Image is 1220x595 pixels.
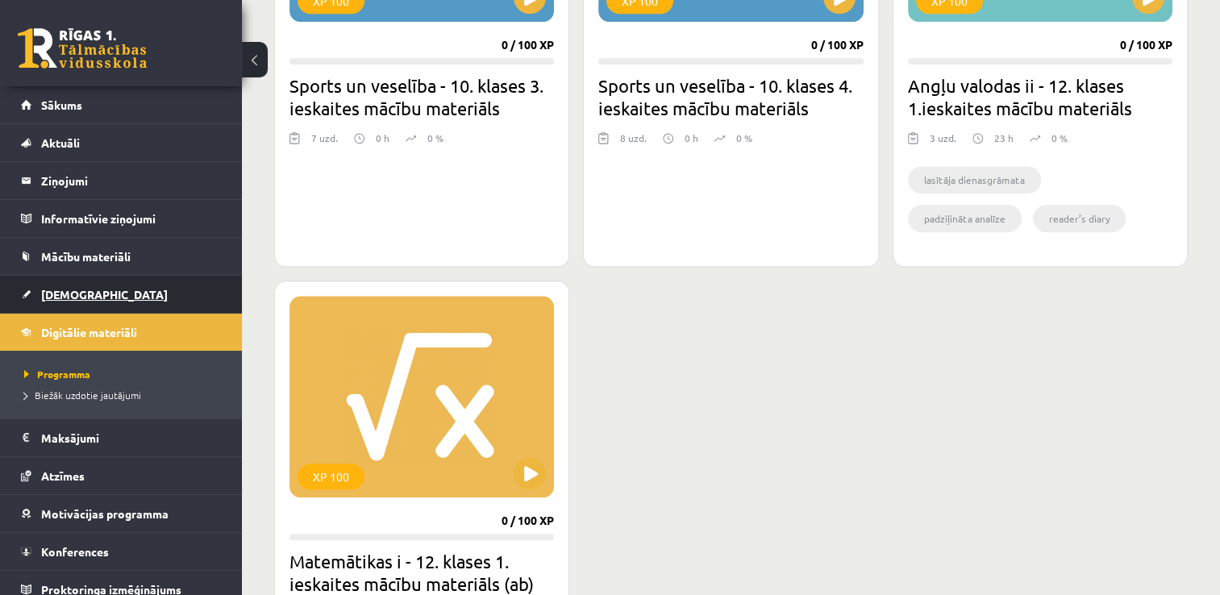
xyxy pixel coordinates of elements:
h2: Sports un veselība - 10. klases 4. ieskaites mācību materiāls [598,74,863,119]
a: Konferences [21,533,222,570]
legend: Maksājumi [41,419,222,456]
span: Biežāk uzdotie jautājumi [24,389,141,402]
li: lasītāja dienasgrāmata [908,166,1041,193]
span: Mācību materiāli [41,249,131,264]
a: Mācību materiāli [21,238,222,275]
legend: Ziņojumi [41,162,222,199]
a: [DEMOGRAPHIC_DATA] [21,276,222,313]
a: Atzīmes [21,457,222,494]
span: Atzīmes [41,468,85,483]
li: padziļināta analīze [908,205,1022,232]
span: Aktuāli [41,135,80,150]
a: Programma [24,367,226,381]
a: Sākums [21,86,222,123]
li: reader’s diary [1033,205,1126,232]
p: 0 % [736,131,752,145]
span: Motivācijas programma [41,506,169,521]
h2: Angļu valodas ii - 12. klases 1.ieskaites mācību materiāls [908,74,1172,119]
span: [DEMOGRAPHIC_DATA] [41,287,168,302]
h2: Sports un veselība - 10. klases 3. ieskaites mācību materiāls [289,74,554,119]
legend: Informatīvie ziņojumi [41,200,222,237]
div: 3 uzd. [930,131,956,155]
a: Ziņojumi [21,162,222,199]
div: XP 100 [298,464,364,489]
p: 23 h [994,131,1014,145]
a: Digitālie materiāli [21,314,222,351]
h2: Matemātikas i - 12. klases 1. ieskaites mācību materiāls (ab) [289,550,554,595]
a: Motivācijas programma [21,495,222,532]
div: 7 uzd. [311,131,338,155]
span: Programma [24,368,90,381]
a: Aktuāli [21,124,222,161]
a: Maksājumi [21,419,222,456]
span: Digitālie materiāli [41,325,137,339]
span: Konferences [41,544,109,559]
a: Informatīvie ziņojumi [21,200,222,237]
p: 0 h [376,131,389,145]
p: 0 % [427,131,443,145]
p: 0 % [1051,131,1068,145]
span: Sākums [41,98,82,112]
div: 8 uzd. [620,131,647,155]
a: Biežāk uzdotie jautājumi [24,388,226,402]
p: 0 h [685,131,698,145]
a: Rīgas 1. Tālmācības vidusskola [18,28,147,69]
